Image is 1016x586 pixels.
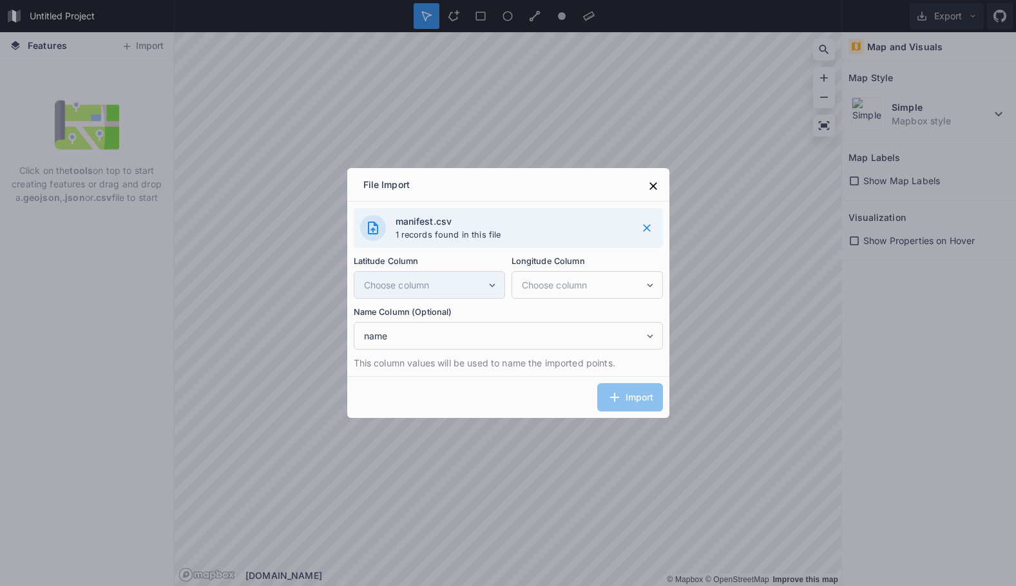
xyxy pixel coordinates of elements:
[396,214,628,228] h4: manifest.csv
[512,254,663,268] label: Longitude Column
[354,356,663,370] p: This column values will be used to name the imported points.
[396,228,628,241] p: 1 records found in this file
[364,278,486,292] span: Choose column
[364,329,644,343] span: name
[354,305,663,319] label: Name Column (Optional)
[354,171,420,201] div: File Import
[354,254,505,268] label: Latitude Column
[522,278,644,292] span: Choose column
